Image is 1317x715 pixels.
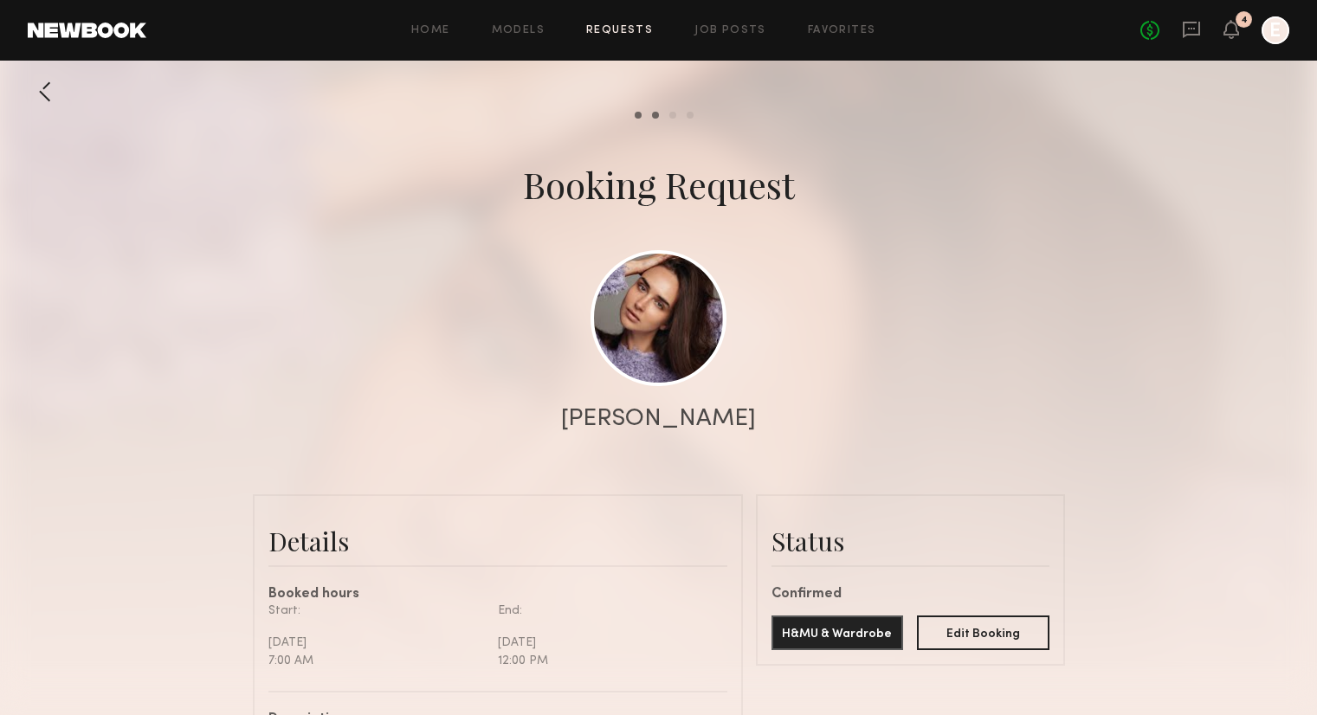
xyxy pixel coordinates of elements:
[771,588,1049,602] div: Confirmed
[492,25,545,36] a: Models
[411,25,450,36] a: Home
[1241,16,1248,25] div: 4
[586,25,653,36] a: Requests
[917,615,1049,650] button: Edit Booking
[561,407,756,431] div: [PERSON_NAME]
[771,615,904,650] button: H&MU & Wardrobe
[498,634,714,652] div: [DATE]
[268,652,485,670] div: 7:00 AM
[771,524,1049,558] div: Status
[1262,16,1289,44] a: E
[268,602,485,620] div: Start:
[268,634,485,652] div: [DATE]
[694,25,766,36] a: Job Posts
[808,25,876,36] a: Favorites
[268,524,727,558] div: Details
[498,602,714,620] div: End:
[523,160,795,209] div: Booking Request
[268,588,727,602] div: Booked hours
[498,652,714,670] div: 12:00 PM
